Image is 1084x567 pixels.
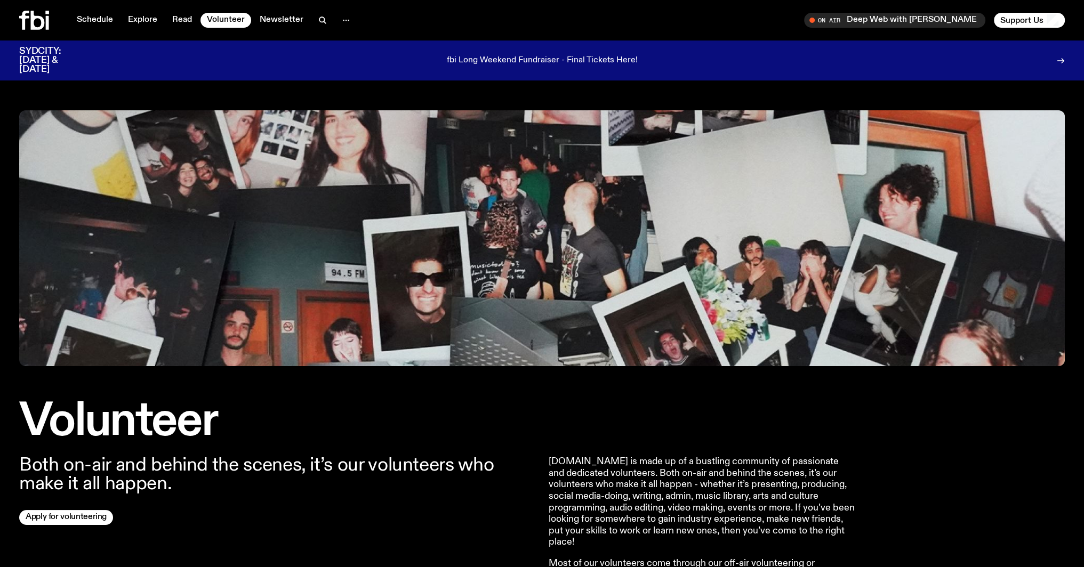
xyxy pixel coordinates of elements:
[1000,15,1043,25] span: Support Us
[804,13,985,28] button: On AirDeep Web with [PERSON_NAME]
[253,13,310,28] a: Newsletter
[19,110,1065,366] img: A collage of photographs and polaroids showing FBI volunteers.
[200,13,251,28] a: Volunteer
[19,456,536,492] p: Both on-air and behind the scenes, it’s our volunteers who make it all happen.
[70,13,119,28] a: Schedule
[122,13,164,28] a: Explore
[19,47,87,74] h3: SYDCITY: [DATE] & [DATE]
[19,400,536,443] h1: Volunteer
[549,456,856,548] p: [DOMAIN_NAME] is made up of a bustling community of passionate and dedicated volunteers. Both on-...
[19,510,113,525] a: Apply for volunteering
[166,13,198,28] a: Read
[994,13,1065,28] button: Support Us
[447,56,638,66] p: fbi Long Weekend Fundraiser - Final Tickets Here!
